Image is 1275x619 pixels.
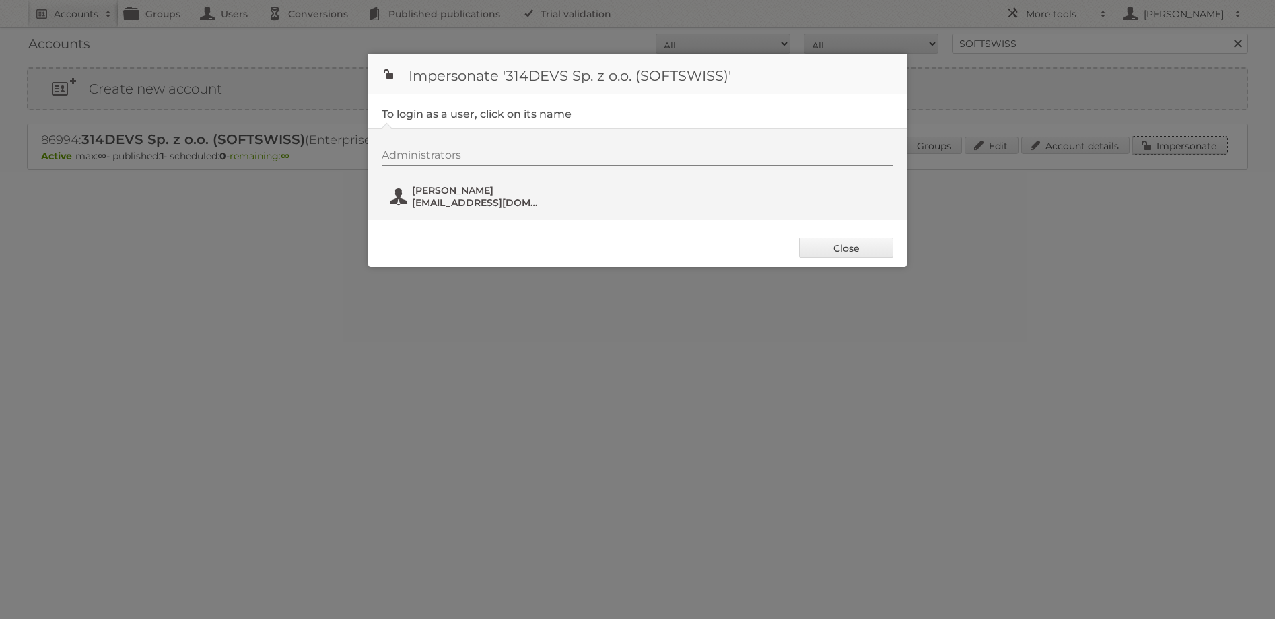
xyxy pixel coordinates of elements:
[388,183,547,210] button: [PERSON_NAME] [EMAIL_ADDRESS][DOMAIN_NAME]
[412,184,543,196] span: [PERSON_NAME]
[382,108,572,120] legend: To login as a user, click on its name
[382,149,893,166] div: Administrators
[412,196,543,209] span: [EMAIL_ADDRESS][DOMAIN_NAME]
[799,238,893,258] a: Close
[368,54,907,94] h1: Impersonate '314DEVS Sp. z o.o. (SOFTSWISS)'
